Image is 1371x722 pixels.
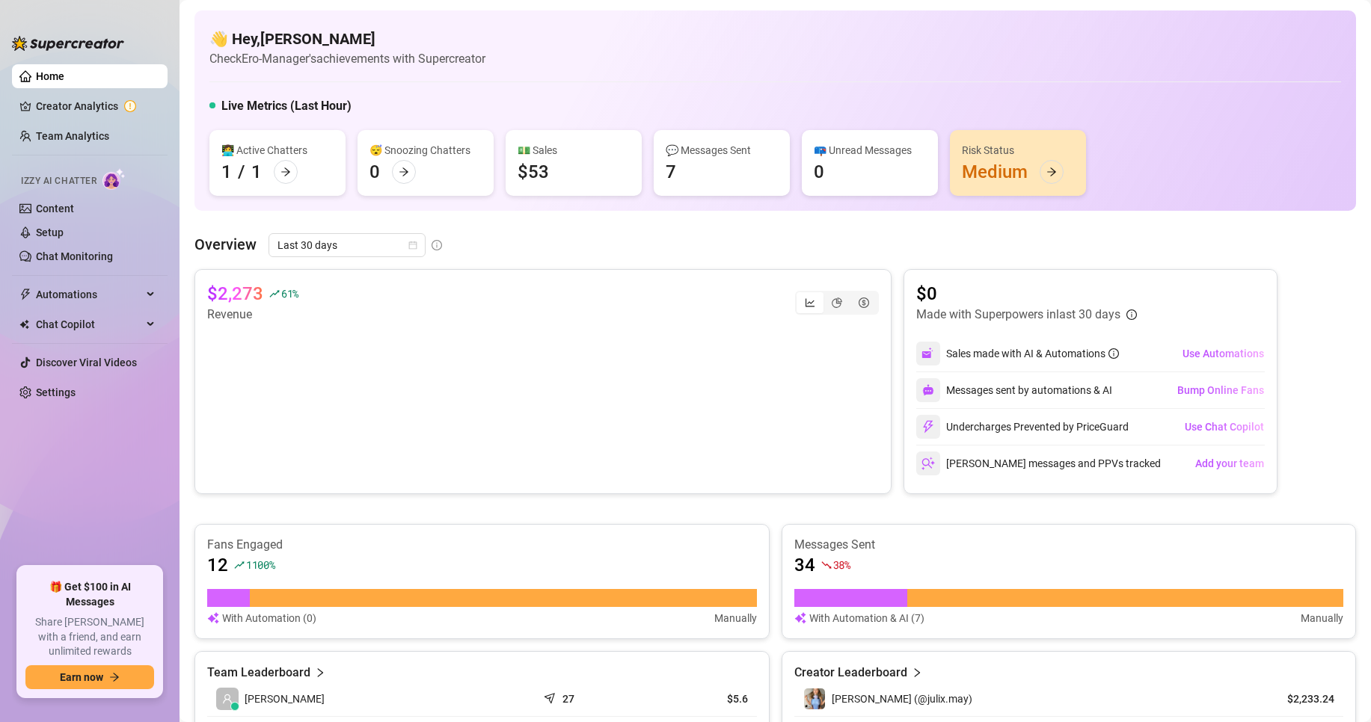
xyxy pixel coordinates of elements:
span: 🎁 Get $100 in AI Messages [25,580,154,609]
span: Use Automations [1183,348,1264,360]
a: Content [36,203,74,215]
article: Messages Sent [794,537,1344,553]
div: 😴 Snoozing Chatters [369,142,482,158]
article: 27 [562,691,574,706]
span: arrow-right [280,167,291,177]
span: rise [269,289,280,299]
div: Undercharges Prevented by PriceGuard [916,415,1129,439]
span: info-circle [1108,348,1119,359]
div: 7 [666,160,676,184]
span: line-chart [805,297,815,308]
span: arrow-right [399,167,409,177]
a: Discover Viral Videos [36,357,137,368]
span: Earn now [60,671,103,683]
img: svg%3e [922,384,934,396]
span: Use Chat Copilot [1185,421,1264,433]
img: logo-BBDzfeDw.svg [12,36,124,51]
a: Home [36,70,64,82]
span: Last 30 days [277,234,417,256]
span: rise [234,560,245,570]
div: $53 [518,160,549,184]
button: Use Automations [1182,342,1265,365]
span: arrow-right [1046,167,1057,177]
article: Manually [1301,610,1343,626]
span: arrow-right [109,672,120,682]
a: Settings [36,386,76,398]
button: Earn nowarrow-right [25,665,154,689]
article: Team Leaderboard [207,664,310,682]
img: svg%3e [921,420,935,433]
a: Chat Monitoring [36,250,113,262]
article: Manually [714,610,757,626]
button: Use Chat Copilot [1184,415,1265,439]
article: $2,233.24 [1266,691,1334,706]
div: 1 [251,160,262,184]
span: Automations [36,283,142,306]
span: thunderbolt [19,289,31,300]
img: AI Chatter [102,168,126,190]
span: [PERSON_NAME] (@julix.may) [832,693,972,705]
span: right [912,664,922,682]
div: 0 [814,160,824,184]
div: [PERSON_NAME] messages and PPVs tracked [916,451,1161,475]
span: [PERSON_NAME] [245,691,325,707]
h4: 👋 Hey, [PERSON_NAME] [209,28,485,49]
span: Add your team [1195,457,1264,469]
img: svg%3e [921,347,935,360]
span: send [544,689,559,704]
span: user [222,694,233,704]
span: 61 % [281,286,298,300]
article: Fans Engaged [207,537,757,553]
iframe: Intercom live chat [1320,671,1356,707]
span: Share [PERSON_NAME] with a friend, and earn unlimited rewards [25,615,154,659]
div: 0 [369,160,380,184]
article: With Automation & AI (7) [809,610,924,626]
article: $5.6 [656,691,748,706]
span: info-circle [1126,309,1137,320]
img: svg%3e [921,457,935,470]
article: Overview [194,233,257,256]
img: svg%3e [207,610,219,626]
h5: Live Metrics (Last Hour) [221,97,352,115]
article: $2,273 [207,282,263,306]
article: Revenue [207,306,298,324]
div: 👩‍💻 Active Chatters [221,142,334,158]
article: $0 [916,282,1137,306]
img: Julia (@julix.may) [804,688,825,709]
button: Add your team [1194,451,1265,475]
a: Setup [36,226,64,238]
div: Messages sent by automations & AI [916,378,1112,402]
div: 💵 Sales [518,142,630,158]
span: Bump Online Fans [1177,384,1264,396]
a: Creator Analytics exclamation-circle [36,94,156,118]
div: 1 [221,160,232,184]
img: Chat Copilot [19,319,29,330]
article: With Automation (0) [222,610,316,626]
span: right [315,664,325,682]
span: calendar [408,241,417,250]
div: 💬 Messages Sent [666,142,778,158]
article: 12 [207,553,228,577]
img: svg%3e [794,610,806,626]
div: segmented control [795,291,879,315]
a: Team Analytics [36,130,109,142]
span: info-circle [432,240,442,250]
span: 38 % [833,558,850,572]
span: Izzy AI Chatter [21,174,96,188]
div: Risk Status [962,142,1074,158]
span: fall [821,560,832,570]
span: pie-chart [832,297,842,308]
span: dollar-circle [859,297,869,308]
article: Creator Leaderboard [794,664,907,682]
span: 1100 % [246,558,275,572]
article: 34 [794,553,815,577]
article: Check Ero-Manager's achievements with Supercreator [209,49,485,68]
div: 📪 Unread Messages [814,142,926,158]
button: Bump Online Fans [1177,378,1265,402]
div: Sales made with AI & Automations [946,345,1119,362]
article: Made with Superpowers in last 30 days [916,306,1120,324]
span: Chat Copilot [36,312,142,336]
